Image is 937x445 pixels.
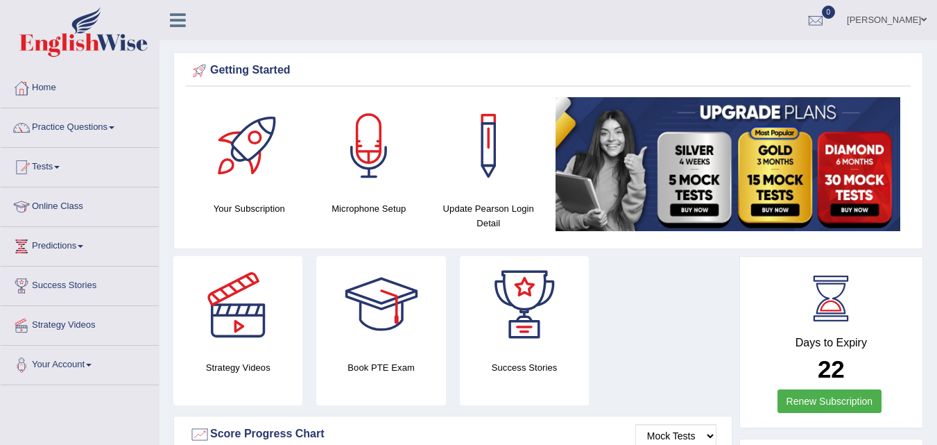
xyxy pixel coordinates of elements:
a: Your Account [1,346,159,380]
h4: Microphone Setup [316,201,422,216]
h4: Success Stories [460,360,589,375]
span: 0 [822,6,836,19]
a: Tests [1,148,159,183]
div: Score Progress Chart [189,424,716,445]
a: Online Class [1,187,159,222]
a: Practice Questions [1,108,159,143]
b: 22 [818,355,845,383]
h4: Days to Expiry [755,337,907,349]
a: Success Stories [1,267,159,301]
a: Predictions [1,227,159,262]
a: Renew Subscription [777,389,882,413]
a: Strategy Videos [1,306,159,341]
div: Getting Started [189,60,907,81]
h4: Your Subscription [196,201,302,216]
a: Home [1,69,159,103]
h4: Book PTE Exam [316,360,445,375]
img: small5.jpg [556,97,901,231]
h4: Strategy Videos [173,360,302,375]
h4: Update Pearson Login Detail [436,201,542,230]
